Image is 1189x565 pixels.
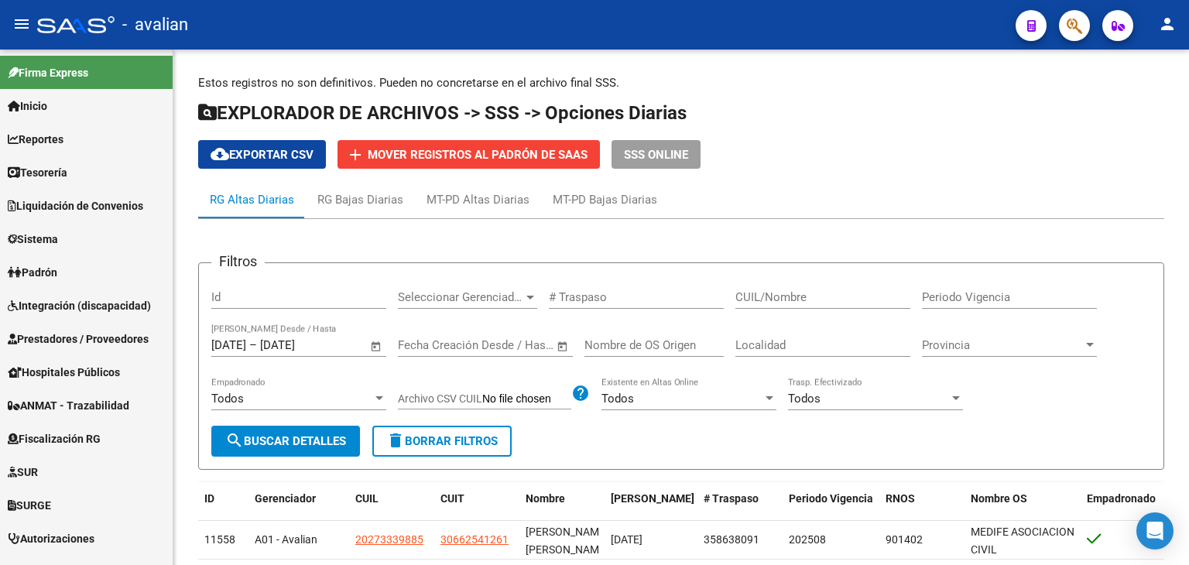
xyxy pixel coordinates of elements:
[971,492,1027,505] span: Nombre OS
[611,492,694,505] span: [PERSON_NAME]
[8,497,51,514] span: SURGE
[198,74,1164,91] p: Estos registros no son definitivos. Pueden no concretarse en el archivo final SSS.
[211,338,246,352] input: Fecha inicio
[8,330,149,348] span: Prestadores / Proveedores
[440,533,509,546] span: 30662541261
[526,526,608,556] span: [PERSON_NAME] [PERSON_NAME]
[204,533,235,546] span: 11558
[971,526,1074,556] span: MEDIFE ASOCIACION CIVIL
[317,191,403,208] div: RG Bajas Diarias
[434,482,519,533] datatable-header-cell: CUIT
[211,148,314,162] span: Exportar CSV
[355,492,379,505] span: CUIL
[965,482,1081,533] datatable-header-cell: Nombre OS
[789,533,826,546] span: 202508
[601,392,634,406] span: Todos
[211,392,244,406] span: Todos
[398,338,461,352] input: Fecha inicio
[612,140,701,169] button: SSS ONLINE
[255,533,317,546] span: A01 - Avalian
[922,338,1083,352] span: Provincia
[338,140,600,169] button: Mover registros al PADRÓN de SAAS
[8,397,129,414] span: ANMAT - Trazabilidad
[255,492,316,505] span: Gerenciador
[519,482,605,533] datatable-header-cell: Nombre
[789,492,873,505] span: Periodo Vigencia
[12,15,31,33] mat-icon: menu
[783,482,879,533] datatable-header-cell: Periodo Vigencia
[210,191,294,208] div: RG Altas Diarias
[624,148,688,162] span: SSS ONLINE
[198,482,248,533] datatable-header-cell: ID
[8,164,67,181] span: Tesorería
[605,482,697,533] datatable-header-cell: Fecha Traspaso
[886,492,915,505] span: RNOS
[697,482,783,533] datatable-header-cell: # Traspaso
[440,492,464,505] span: CUIT
[788,392,821,406] span: Todos
[211,251,265,272] h3: Filtros
[8,64,88,81] span: Firma Express
[122,8,188,42] span: - avalian
[1087,492,1156,505] span: Empadronado
[8,364,120,381] span: Hospitales Públicos
[249,338,257,352] span: –
[386,434,498,448] span: Borrar Filtros
[704,492,759,505] span: # Traspaso
[526,492,565,505] span: Nombre
[8,231,58,248] span: Sistema
[211,426,360,457] button: Buscar Detalles
[248,482,349,533] datatable-header-cell: Gerenciador
[198,102,687,124] span: EXPLORADOR DE ARCHIVOS -> SSS -> Opciones Diarias
[482,392,571,406] input: Archivo CSV CUIL
[398,290,523,304] span: Seleccionar Gerenciador
[386,431,405,450] mat-icon: delete
[368,337,385,355] button: Open calendar
[8,131,63,148] span: Reportes
[398,392,482,405] span: Archivo CSV CUIL
[368,148,588,162] span: Mover registros al PADRÓN de SAAS
[349,482,434,533] datatable-header-cell: CUIL
[553,191,657,208] div: MT-PD Bajas Diarias
[198,140,326,169] button: Exportar CSV
[372,426,512,457] button: Borrar Filtros
[475,338,550,352] input: Fecha fin
[8,464,38,481] span: SUR
[8,530,94,547] span: Autorizaciones
[1136,512,1174,550] div: Open Intercom Messenger
[611,531,691,549] div: [DATE]
[8,197,143,214] span: Liquidación de Convenios
[8,297,151,314] span: Integración (discapacidad)
[8,98,47,115] span: Inicio
[8,430,101,447] span: Fiscalización RG
[554,337,572,355] button: Open calendar
[225,431,244,450] mat-icon: search
[225,434,346,448] span: Buscar Detalles
[427,191,529,208] div: MT-PD Altas Diarias
[211,145,229,163] mat-icon: cloud_download
[355,533,423,546] span: 20273339885
[886,533,923,546] span: 901402
[346,146,365,164] mat-icon: add
[1081,482,1162,533] datatable-header-cell: Empadronado
[704,533,759,546] span: 358638091
[8,264,57,281] span: Padrón
[879,482,965,533] datatable-header-cell: RNOS
[204,492,214,505] span: ID
[1158,15,1177,33] mat-icon: person
[260,338,335,352] input: Fecha fin
[571,384,590,402] mat-icon: help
